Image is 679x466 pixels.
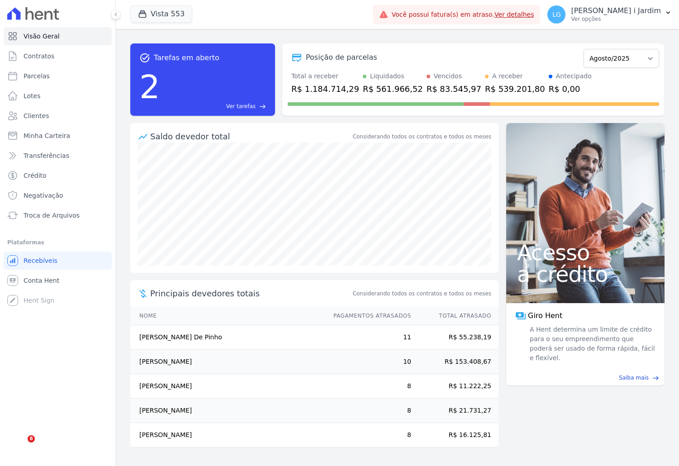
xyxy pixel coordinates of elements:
[4,186,112,204] a: Negativação
[517,242,654,263] span: Acesso
[412,399,499,423] td: R$ 21.731,27
[492,71,523,81] div: A receber
[130,423,325,447] td: [PERSON_NAME]
[7,237,108,248] div: Plataformas
[392,10,534,19] span: Você possui fatura(s) em atraso.
[24,211,80,220] span: Troca de Arquivos
[130,399,325,423] td: [PERSON_NAME]
[363,83,423,95] div: R$ 561.966,52
[291,83,359,95] div: R$ 1.184.714,29
[412,374,499,399] td: R$ 11.222,25
[4,206,112,224] a: Troca de Arquivos
[434,71,462,81] div: Vencidos
[226,102,256,110] span: Ver tarefas
[512,374,659,382] a: Saiba mais east
[24,191,63,200] span: Negativação
[619,374,649,382] span: Saiba mais
[4,127,112,145] a: Minha Carteira
[24,131,70,140] span: Minha Carteira
[130,5,192,23] button: Vista 553
[4,67,112,85] a: Parcelas
[549,83,592,95] div: R$ 0,00
[24,276,59,285] span: Conta Hent
[139,63,160,110] div: 2
[325,325,412,350] td: 11
[154,52,219,63] span: Tarefas em aberto
[130,350,325,374] td: [PERSON_NAME]
[28,435,35,442] span: 8
[130,374,325,399] td: [PERSON_NAME]
[412,423,499,447] td: R$ 16.125,81
[306,52,377,63] div: Posição de parcelas
[4,87,112,105] a: Lotes
[291,71,359,81] div: Total a receber
[150,287,351,300] span: Principais devedores totais
[353,133,491,141] div: Considerando todos os contratos e todos os meses
[139,52,150,63] span: task_alt
[24,52,54,61] span: Contratos
[540,2,679,27] button: LG [PERSON_NAME] i Jardim Ver opções
[517,263,654,285] span: a crédito
[24,171,47,180] span: Crédito
[4,47,112,65] a: Contratos
[4,107,112,125] a: Clientes
[528,325,655,363] span: A Hent determina um limite de crédito para o seu empreendimento que poderá ser usado de forma ráp...
[325,374,412,399] td: 8
[556,71,592,81] div: Antecipado
[412,350,499,374] td: R$ 153.408,67
[325,350,412,374] td: 10
[130,325,325,350] td: [PERSON_NAME] De Pinho
[528,310,562,321] span: Giro Hent
[24,91,41,100] span: Lotes
[4,252,112,270] a: Recebíveis
[325,307,412,325] th: Pagamentos Atrasados
[24,256,57,265] span: Recebíveis
[150,130,351,143] div: Saldo devedor total
[4,271,112,290] a: Conta Hent
[552,11,561,18] span: LG
[259,103,266,110] span: east
[494,11,534,18] a: Ver detalhes
[427,83,481,95] div: R$ 83.545,97
[412,307,499,325] th: Total Atrasado
[164,102,266,110] a: Ver tarefas east
[325,423,412,447] td: 8
[571,6,661,15] p: [PERSON_NAME] i Jardim
[24,111,49,120] span: Clientes
[24,32,60,41] span: Visão Geral
[9,435,31,457] iframe: Intercom live chat
[24,71,50,81] span: Parcelas
[130,307,325,325] th: Nome
[353,290,491,298] span: Considerando todos os contratos e todos os meses
[412,325,499,350] td: R$ 55.238,19
[325,399,412,423] td: 8
[485,83,545,95] div: R$ 539.201,80
[571,15,661,23] p: Ver opções
[370,71,404,81] div: Liquidados
[4,147,112,165] a: Transferências
[4,166,112,185] a: Crédito
[24,151,69,160] span: Transferências
[652,375,659,381] span: east
[4,27,112,45] a: Visão Geral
